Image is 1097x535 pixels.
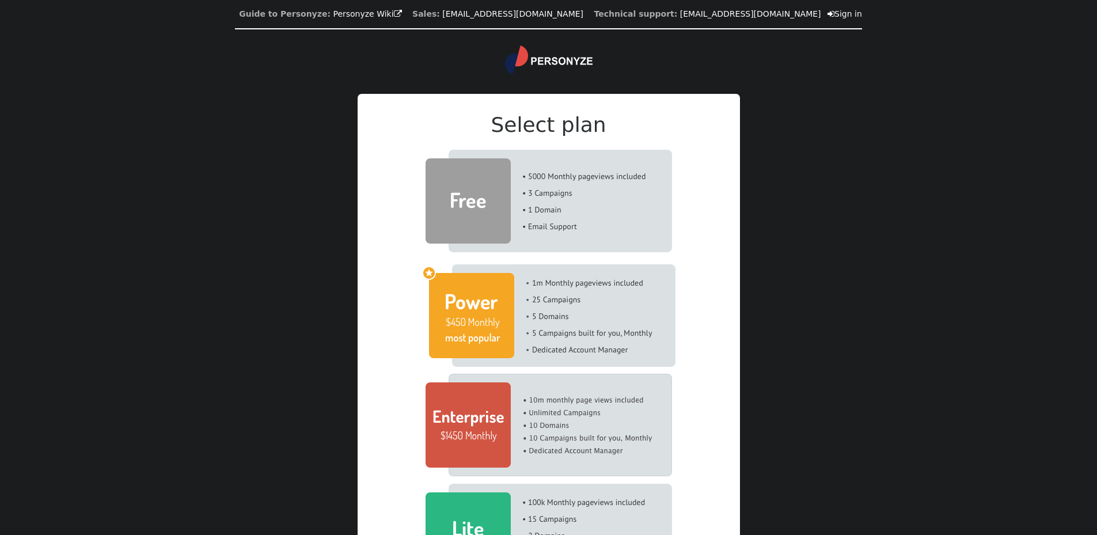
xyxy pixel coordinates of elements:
a: Sign in [828,9,862,18]
a: Personyze Wiki [333,9,401,18]
b: Sales: [412,9,440,18]
img: logo.svg [505,45,593,74]
b: Guide to Personyze: [239,9,331,18]
span:  [394,10,402,18]
span:  [828,10,834,18]
a: [EMAIL_ADDRESS][DOMAIN_NAME] [442,9,583,18]
b: Technical support: [594,9,678,18]
a: [EMAIL_ADDRESS][DOMAIN_NAME] [680,9,821,18]
h2: Select plan [376,109,722,141]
